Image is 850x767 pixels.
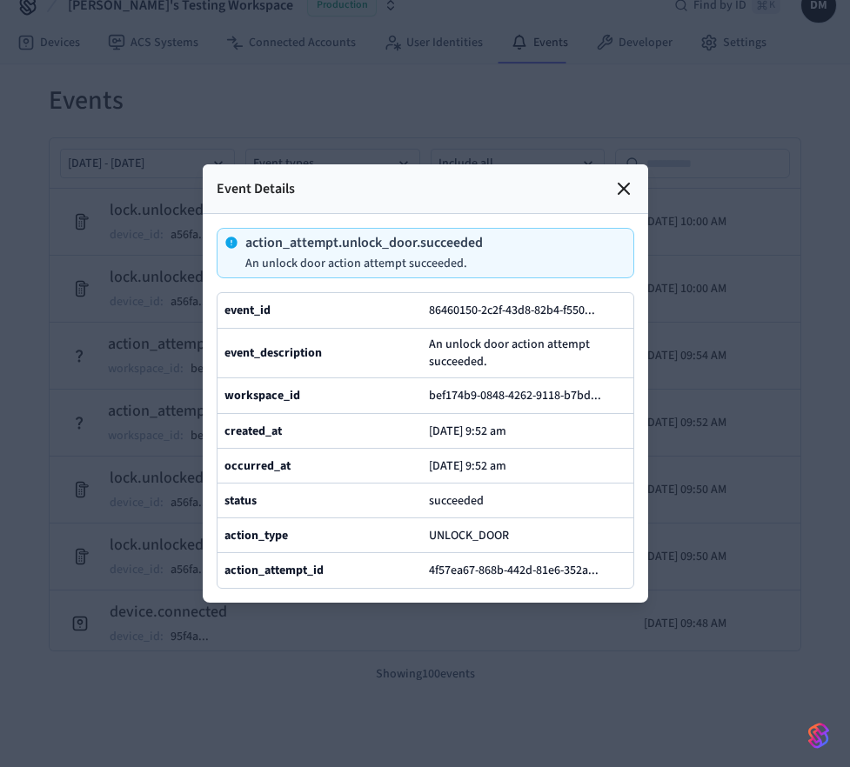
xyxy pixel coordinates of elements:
[425,300,612,321] button: 86460150-2c2f-43d8-82b4-f550...
[217,178,295,199] p: Event Details
[224,387,300,404] b: workspace_id
[224,423,282,440] b: created_at
[224,302,271,319] b: event_id
[224,344,322,362] b: event_description
[429,424,506,438] p: [DATE] 9:52 am
[224,527,288,544] b: action_type
[224,562,324,579] b: action_attempt_id
[245,257,483,270] p: An unlock door action attempt succeeded.
[429,336,626,370] span: An unlock door action attempt succeeded.
[429,459,506,473] p: [DATE] 9:52 am
[224,457,291,475] b: occurred_at
[245,236,483,250] p: action_attempt.unlock_door.succeeded
[808,722,829,750] img: SeamLogoGradient.69752ec5.svg
[425,560,616,581] button: 4f57ea67-868b-442d-81e6-352a...
[429,492,484,510] span: succeeded
[429,527,509,544] span: UNLOCK_DOOR
[224,492,257,510] b: status
[425,385,619,406] button: bef174b9-0848-4262-9118-b7bd...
